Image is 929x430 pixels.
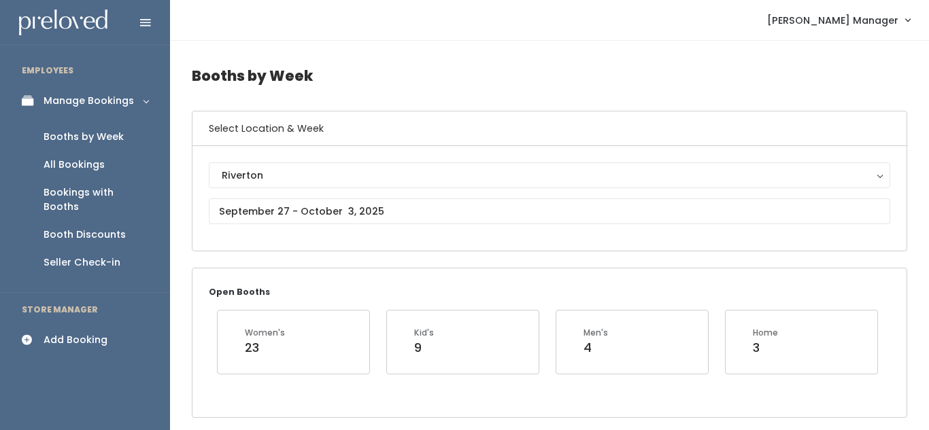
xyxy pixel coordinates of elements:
[245,327,285,339] div: Women's
[44,130,124,144] div: Booths by Week
[44,185,148,214] div: Bookings with Booths
[584,327,608,339] div: Men's
[44,158,105,172] div: All Bookings
[192,57,907,94] h4: Booths by Week
[44,333,107,347] div: Add Booking
[192,111,907,146] h6: Select Location & Week
[209,286,270,298] small: Open Booths
[209,162,890,188] button: Riverton
[44,255,120,270] div: Seller Check-in
[584,339,608,357] div: 4
[19,10,107,36] img: preloved logo
[209,198,890,224] input: September 27 - October 3, 2025
[767,13,898,28] span: [PERSON_NAME] Manager
[44,94,134,108] div: Manage Bookings
[754,5,924,35] a: [PERSON_NAME] Manager
[222,168,877,183] div: Riverton
[245,339,285,357] div: 23
[44,228,126,242] div: Booth Discounts
[414,339,434,357] div: 9
[414,327,434,339] div: Kid's
[753,327,778,339] div: Home
[753,339,778,357] div: 3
